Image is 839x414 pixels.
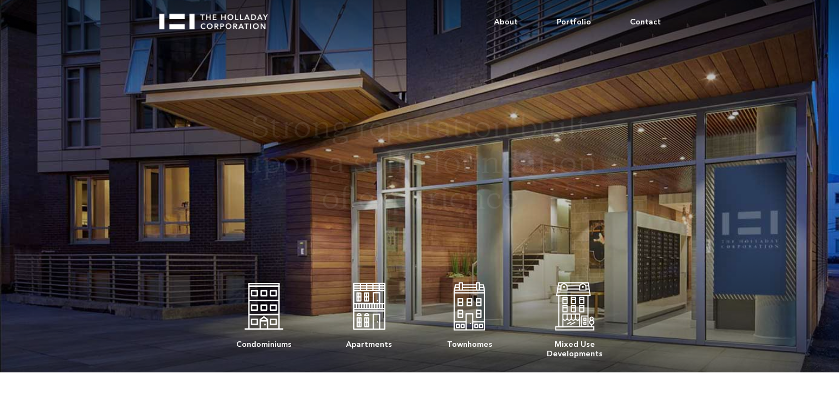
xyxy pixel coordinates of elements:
div: Condominiums [236,334,292,349]
div: Townhomes [447,334,492,349]
a: home [159,6,278,29]
a: About [475,6,537,39]
a: Portfolio [537,6,611,39]
div: Apartments [346,334,392,349]
div: Mixed Use Developments [547,334,603,359]
a: Contact [611,6,680,39]
h1: Strong reputation built upon a solid foundation of experience [237,113,602,219]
